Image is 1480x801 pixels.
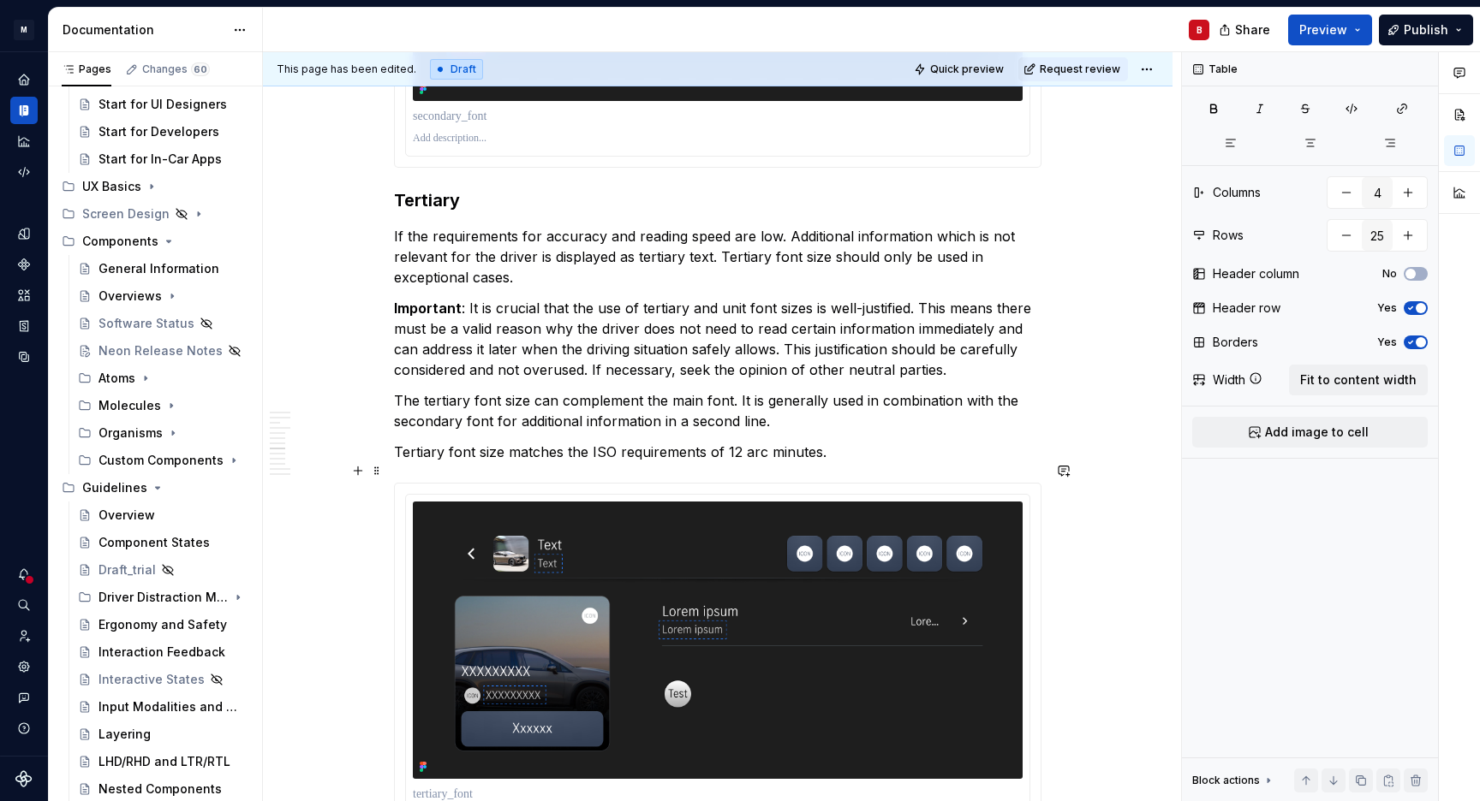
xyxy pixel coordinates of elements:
button: Contact support [10,684,38,711]
a: Start for In-Car Apps [71,145,255,173]
a: Components [10,251,38,278]
button: Publish [1379,15,1473,45]
a: Layering [71,721,255,748]
div: Components [55,228,255,255]
div: Interaction Feedback [98,644,225,661]
div: UX Basics [55,173,255,200]
div: Component States [98,534,210,551]
a: Storybook stories [10,312,38,340]
button: Share [1210,15,1281,45]
a: Start for Developers [71,118,255,145]
div: Driver Distraction Mitigation [71,584,255,611]
button: Fit to content width [1289,365,1428,395]
div: Custom Components [71,447,255,474]
p: If the requirements for accuracy and reading speed are low. Additional information which is not r... [394,226,1041,288]
div: Start for UI Designers [98,96,227,113]
button: Search ⌘K [10,591,38,619]
div: Layering [98,726,151,743]
div: Custom Components [98,452,224,469]
a: Software Status [71,310,255,337]
div: Columns [1213,184,1261,201]
div: Atoms [98,370,135,387]
div: Overviews [98,288,162,305]
div: Atoms [71,365,255,392]
div: Interactive States [98,671,205,688]
button: Quick preview [909,57,1012,81]
div: Borders [1213,334,1258,351]
svg: Supernova Logo [15,770,33,787]
a: Input Modalities and Cursor Behavior [71,693,255,721]
a: Settings [10,653,38,680]
span: Fit to content width [1300,371,1417,389]
label: Yes [1377,335,1397,349]
a: Interactive States [71,666,255,693]
button: Notifications [10,561,38,588]
button: Request review [1018,57,1128,81]
div: Block actions [1192,774,1260,787]
a: Documentation [10,97,38,124]
div: B [1197,23,1202,37]
div: General Information [98,260,219,277]
a: Start for UI Designers [71,91,255,118]
span: Share [1235,21,1270,39]
div: Molecules [71,392,255,419]
div: Draft_trial [98,561,156,578]
div: Organisms [98,424,163,442]
div: Neon Release Notes [98,342,223,359]
p: Tertiary font size matches the ISO requirements of 12 arc minutes. [394,442,1041,462]
a: Neon Release Notes [71,337,255,365]
span: This page has been edited. [277,62,416,76]
button: Preview [1288,15,1372,45]
div: Overview [98,507,155,524]
div: Header row [1213,300,1280,317]
a: Code automation [10,158,38,186]
a: Component States [71,529,255,556]
div: Home [10,66,38,93]
a: Data sources [10,343,38,371]
div: Rows [1213,227,1244,244]
a: Interaction Feedback [71,638,255,666]
p: : It is crucial that the use of tertiary and unit font sizes is well-justified. This means there ... [394,298,1041,380]
div: Components [82,233,158,250]
div: Ergonomy and Safety [98,616,227,633]
p: The tertiary font size can complement the main font. It is generally used in combination with the... [394,390,1041,431]
a: Invite team [10,622,38,650]
div: Nested Components [98,780,222,798]
div: Header column [1213,265,1299,282]
div: Organisms [71,419,255,447]
a: LHD/RHD and LTR/RTL [71,748,255,775]
a: Ergonomy and Safety [71,611,255,638]
div: Width [1213,371,1245,389]
div: Input Modalities and Cursor Behavior [98,698,240,715]
div: LHD/RHD and LTR/RTL [98,753,230,770]
div: Screen Design [82,205,170,222]
div: UX Basics [82,178,141,195]
a: Assets [10,282,38,309]
div: Start for Developers [98,123,219,140]
a: Design tokens [10,220,38,247]
div: Start for In-Car Apps [98,151,222,168]
label: No [1382,267,1397,281]
div: Changes [142,62,210,76]
span: Preview [1299,21,1347,39]
span: Quick preview [930,62,1004,76]
div: Software Status [98,315,194,332]
div: Analytics [10,128,38,155]
div: Driver Distraction Mitigation [98,589,228,606]
div: Screen Design [55,200,255,228]
span: Request review [1040,62,1120,76]
div: Pages [62,62,111,76]
label: Yes [1377,301,1397,315]
div: Guidelines [55,474,255,501]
